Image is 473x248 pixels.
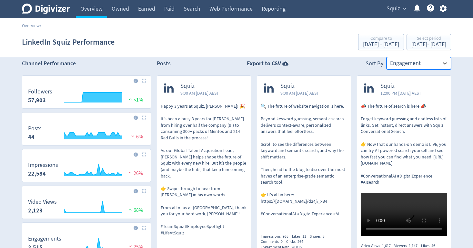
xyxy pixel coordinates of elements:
strong: 22,584 [28,170,46,178]
button: Squiz [384,4,408,14]
a: Overview [22,23,40,28]
span: Squiz [387,4,400,14]
span: / [40,23,41,28]
dt: Video Views [28,198,57,206]
span: Squiz [380,82,421,90]
h2: Channel Performance [22,59,151,68]
svg: Impressions 22,584 [25,162,148,179]
img: positive-performance.svg [127,97,134,102]
span: 12:00 PM [DATE] AEST [380,90,421,96]
span: 11 [302,234,306,239]
svg: Posts 44 [25,125,148,143]
span: Squiz [180,82,219,90]
dt: Followers [28,88,52,95]
a: Squiz9:00 AM [DATE] AESTHappy 3 years at Squiz, [PERSON_NAME]! 🎉 It's been a busy 3 years for [PE... [157,76,251,247]
span: 9:00 AM [DATE] AEST [280,90,319,96]
div: Likes [292,234,310,239]
button: Compare to[DATE] - [DATE] [358,34,404,50]
img: negative-performance.svg [127,170,134,175]
strong: 57,903 [28,96,46,104]
span: expand_more [402,6,408,12]
img: positive-performance.svg [127,207,134,212]
dt: Posts [28,125,42,132]
span: 965 [283,234,288,239]
h1: LinkedIn Squiz Performance [22,32,115,52]
div: Select period [411,36,446,42]
span: 264 [297,239,303,244]
div: [DATE] - [DATE] [363,42,399,48]
img: Placeholder [142,226,146,230]
strong: Export to CSV [247,59,281,68]
img: Placeholder [142,152,146,156]
button: Select period[DATE]- [DATE] [407,34,451,50]
a: Squiz9:00 AM [DATE] AEST🔍 The future of website navigation is here. Beyond keyword guessing, sema... [257,76,351,229]
span: 6% [130,134,143,140]
svg: Video Views 2,123 [25,199,148,216]
div: Shares [310,234,328,239]
dt: Impressions [28,161,58,169]
span: 26% [127,170,143,177]
strong: 2,123 [28,207,43,214]
strong: 44 [28,133,35,141]
div: Clicks [286,239,307,244]
span: 9:00 AM [DATE] AEST [180,90,219,96]
span: 68% [127,207,143,213]
h2: Posts [157,59,171,70]
svg: Followers 57,903 [25,89,148,106]
div: Comments [261,239,286,244]
span: Squiz [280,82,319,90]
div: Sort By [366,59,383,70]
img: Placeholder [142,115,146,120]
span: 0 [281,239,283,244]
img: negative-performance.svg [130,134,136,138]
div: [DATE] - [DATE] [411,42,446,48]
p: 🔍 The future of website navigation is here. Beyond keyword guessing, semantic search delivers con... [261,103,347,217]
span: <1% [127,97,143,103]
img: Placeholder [142,79,146,83]
dt: Engagements [28,235,61,243]
p: 📣 The future of search is here 📣 Forget keyword guessing and endless lists of links. Get instant,... [361,103,447,186]
img: Placeholder [142,189,146,193]
a: Squiz12:00 PM [DATE] AEST📣 The future of search is here 📣 Forget keyword guessing and endless lis... [357,76,451,238]
p: Happy 3 years at Squiz, [PERSON_NAME]! 🎉 It's been a busy 3 years for [PERSON_NAME] – from hiring... [161,103,247,236]
div: Compare to [363,36,399,42]
span: 3 [323,234,325,239]
div: Impressions [261,234,292,239]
